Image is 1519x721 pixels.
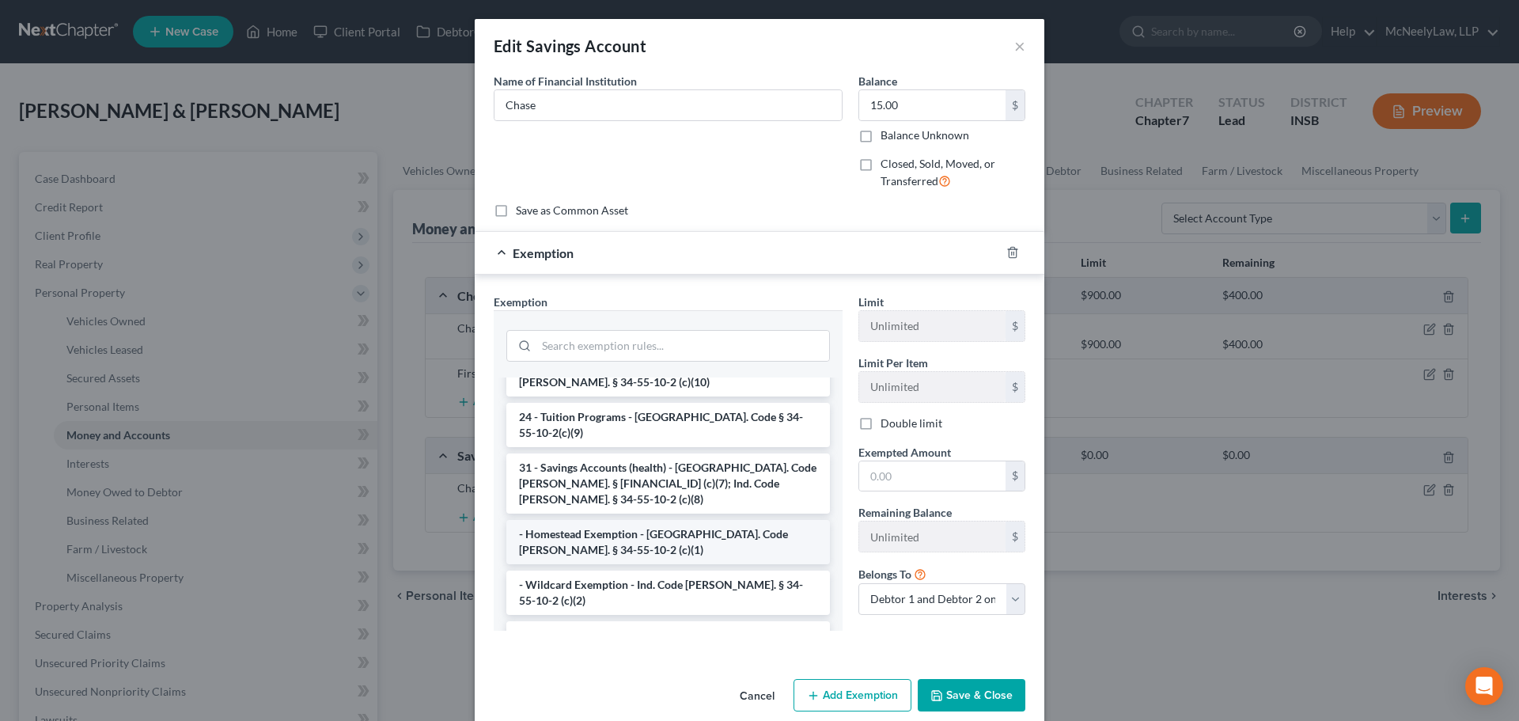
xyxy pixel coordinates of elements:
[794,679,911,712] button: Add Exemption
[516,203,628,218] label: Save as Common Asset
[513,245,574,260] span: Exemption
[1006,461,1025,491] div: $
[858,567,911,581] span: Belongs To
[1006,90,1025,120] div: $
[536,331,829,361] input: Search exemption rules...
[506,520,830,564] li: - Homestead Exemption - [GEOGRAPHIC_DATA]. Code [PERSON_NAME]. § 34-55-10-2 (c)(1)
[859,372,1006,402] input: --
[1006,372,1025,402] div: $
[1014,36,1025,55] button: ×
[494,90,842,120] input: Enter name...
[859,311,1006,341] input: --
[881,127,969,143] label: Balance Unknown
[506,403,830,447] li: 24 - Tuition Programs - [GEOGRAPHIC_DATA]. Code § 34-55-10-2(c)(9)
[494,295,547,309] span: Exemption
[1006,522,1025,552] div: $
[1465,667,1503,705] div: Open Intercom Messenger
[506,621,830,666] li: - Intangible Personal Property - Ind. Code [PERSON_NAME]. § 34-55-10-2 (c)(3)
[494,35,646,57] div: Edit Savings Account
[859,90,1006,120] input: 0.00
[858,355,928,371] label: Limit Per Item
[859,522,1006,552] input: --
[858,446,951,459] span: Exempted Amount
[918,679,1025,712] button: Save & Close
[506,571,830,615] li: - Wildcard Exemption - Ind. Code [PERSON_NAME]. § 34-55-10-2 (c)(2)
[858,295,884,309] span: Limit
[727,681,787,712] button: Cancel
[859,461,1006,491] input: 0.00
[858,73,897,89] label: Balance
[494,74,637,88] span: Name of Financial Institution
[858,504,952,521] label: Remaining Balance
[506,453,830,514] li: 31 - Savings Accounts (health) - [GEOGRAPHIC_DATA]. Code [PERSON_NAME]. § [FINANCIAL_ID] (c)(7); ...
[881,157,995,188] span: Closed, Sold, Moved, or Transferred
[881,416,942,431] label: Double limit
[1006,311,1025,341] div: $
